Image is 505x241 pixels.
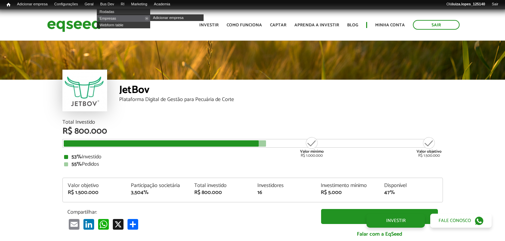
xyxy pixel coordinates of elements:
a: Sair [488,2,502,7]
div: R$ 800.000 [62,127,443,136]
div: Investidores [257,183,311,188]
div: Investimento mínimo [321,183,374,188]
a: RI [117,2,128,7]
div: Valor objetivo [68,183,121,188]
a: Blog [347,23,358,27]
a: Investir [321,209,438,224]
div: Disponível [384,183,438,188]
img: EqSeed [47,16,100,34]
div: R$ 5.000 [321,190,374,195]
a: Investir [199,23,219,27]
a: Email [67,219,81,230]
strong: luiza.lopes_125140 [452,2,485,6]
a: X [111,219,125,230]
a: LinkedIn [82,219,95,230]
a: Compartilhar [126,219,140,230]
div: 16 [257,190,311,195]
a: WhatsApp [97,219,110,230]
span: Início [7,2,10,7]
a: Como funciona [227,23,262,27]
strong: 55% [71,160,82,169]
div: Investido [64,154,441,160]
a: Oláluiza.lopes_125140 [443,2,488,7]
div: Total Investido [62,120,443,125]
a: Fale conosco [430,214,492,228]
a: Aprenda a investir [294,23,339,27]
p: Compartilhar: [67,209,311,215]
a: Investir [366,214,425,228]
div: Participação societária [131,183,184,188]
a: Captar [270,23,286,27]
strong: Valor mínimo [300,148,324,155]
a: Configurações [51,2,81,7]
strong: 53% [71,152,82,161]
div: Pedidos [64,162,441,167]
a: Adicionar empresa [14,2,51,7]
a: Minha conta [375,23,405,27]
a: Bus Dev [97,2,117,7]
a: Início [3,2,14,8]
div: R$ 1.500.000 [68,190,121,195]
div: R$ 800.000 [194,190,248,195]
div: R$ 1.500.000 [417,136,442,158]
a: Geral [81,2,97,7]
a: Sair [413,20,460,30]
div: JetBov [119,85,443,97]
a: Academia [151,2,174,7]
a: Rodadas [97,8,150,15]
div: R$ 1.000.000 [299,136,324,158]
a: Falar com a EqSeed [321,227,438,241]
div: 47% [384,190,438,195]
div: Plataforma Digital de Gestão para Pecuária de Corte [119,97,443,102]
div: 3,504% [131,190,184,195]
strong: Valor objetivo [417,148,442,155]
div: Total investido [194,183,248,188]
a: Marketing [128,2,151,7]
